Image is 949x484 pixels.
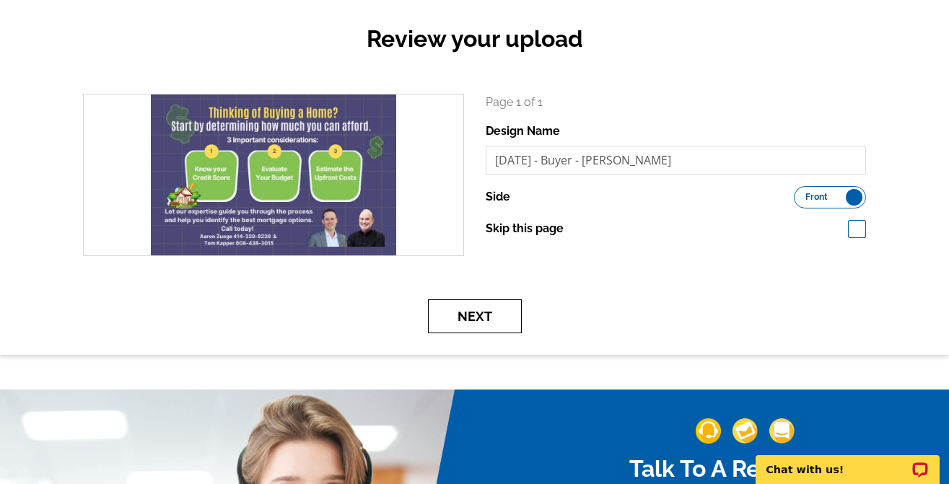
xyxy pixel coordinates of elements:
h2: Talk To A Real Person [547,455,944,483]
input: File Name [486,146,867,175]
p: Page 1 of 1 [486,94,867,111]
img: support-img-1.png [696,418,721,444]
label: Design Name [486,123,560,140]
button: Next [428,299,522,333]
iframe: LiveChat chat widget [746,439,949,484]
img: support-img-2.png [732,418,758,444]
label: Side [486,188,510,206]
label: Skip this page [486,220,564,237]
img: support-img-3_1.png [769,418,795,444]
h2: Review your upload [72,25,877,53]
span: Front [805,193,828,201]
